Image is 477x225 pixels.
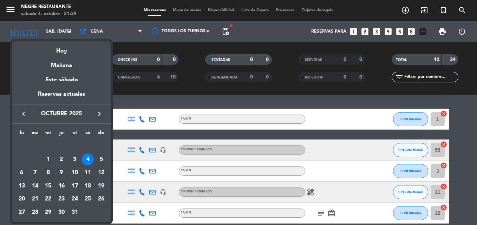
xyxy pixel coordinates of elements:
i: keyboard_arrow_right [95,110,104,118]
td: 2 de octubre de 2025 [55,153,68,166]
td: 5 de octubre de 2025 [94,153,108,166]
td: 22 de octubre de 2025 [41,193,55,206]
td: 27 de octubre de 2025 [15,206,28,219]
td: 11 de octubre de 2025 [81,166,95,179]
td: 10 de octubre de 2025 [68,166,81,179]
td: 13 de octubre de 2025 [15,179,28,193]
div: 15 [42,180,54,192]
td: 20 de octubre de 2025 [15,193,28,206]
th: jueves [55,129,68,140]
td: 4 de octubre de 2025 [81,153,95,166]
div: 11 [82,167,94,179]
td: 21 de octubre de 2025 [28,193,42,206]
div: 5 [95,154,107,165]
button: keyboard_arrow_left [17,109,30,118]
div: 24 [69,193,81,205]
td: 8 de octubre de 2025 [41,166,55,179]
div: 16 [55,180,67,192]
td: OCT. [15,140,108,153]
td: 26 de octubre de 2025 [94,193,108,206]
button: keyboard_arrow_right [93,109,106,118]
div: 26 [95,193,107,205]
div: 6 [16,167,28,179]
td: 1 de octubre de 2025 [41,153,55,166]
div: 13 [16,180,28,192]
td: 7 de octubre de 2025 [28,166,42,179]
div: 18 [82,180,94,192]
div: 3 [69,154,81,165]
div: 9 [55,167,67,179]
div: Hoy [12,41,111,56]
td: 25 de octubre de 2025 [81,193,95,206]
i: keyboard_arrow_left [19,110,28,118]
th: sábado [81,129,95,140]
div: 17 [69,180,81,192]
td: 29 de octubre de 2025 [41,206,55,219]
div: 23 [55,193,67,205]
div: 21 [29,193,41,205]
div: 7 [29,167,41,179]
td: 3 de octubre de 2025 [68,153,81,166]
div: 14 [29,180,41,192]
div: 25 [82,193,94,205]
div: 20 [16,193,28,205]
div: 1 [42,154,54,165]
td: 6 de octubre de 2025 [15,166,28,179]
div: 12 [95,167,107,179]
div: 30 [55,206,67,218]
div: 4 [82,154,94,165]
div: Mañana [12,56,111,70]
td: 18 de octubre de 2025 [81,179,95,193]
div: 10 [69,167,81,179]
th: viernes [68,129,81,140]
div: 19 [95,180,107,192]
div: 31 [69,206,81,218]
th: miércoles [41,129,55,140]
td: 31 de octubre de 2025 [68,206,81,219]
td: 17 de octubre de 2025 [68,179,81,193]
td: 23 de octubre de 2025 [55,193,68,206]
td: 12 de octubre de 2025 [94,166,108,179]
td: 19 de octubre de 2025 [94,179,108,193]
td: 16 de octubre de 2025 [55,179,68,193]
td: 24 de octubre de 2025 [68,193,81,206]
td: 28 de octubre de 2025 [28,206,42,219]
th: domingo [94,129,108,140]
div: Este sábado [12,70,111,90]
td: 9 de octubre de 2025 [55,166,68,179]
td: 15 de octubre de 2025 [41,179,55,193]
div: 29 [42,206,54,218]
span: octubre 2025 [30,109,93,118]
div: 28 [29,206,41,218]
div: 27 [16,206,28,218]
td: 14 de octubre de 2025 [28,179,42,193]
th: martes [28,129,42,140]
th: lunes [15,129,28,140]
div: 8 [42,167,54,179]
td: 30 de octubre de 2025 [55,206,68,219]
div: 2 [55,154,67,165]
div: Reservas actuales [12,90,111,104]
div: 22 [42,193,54,205]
